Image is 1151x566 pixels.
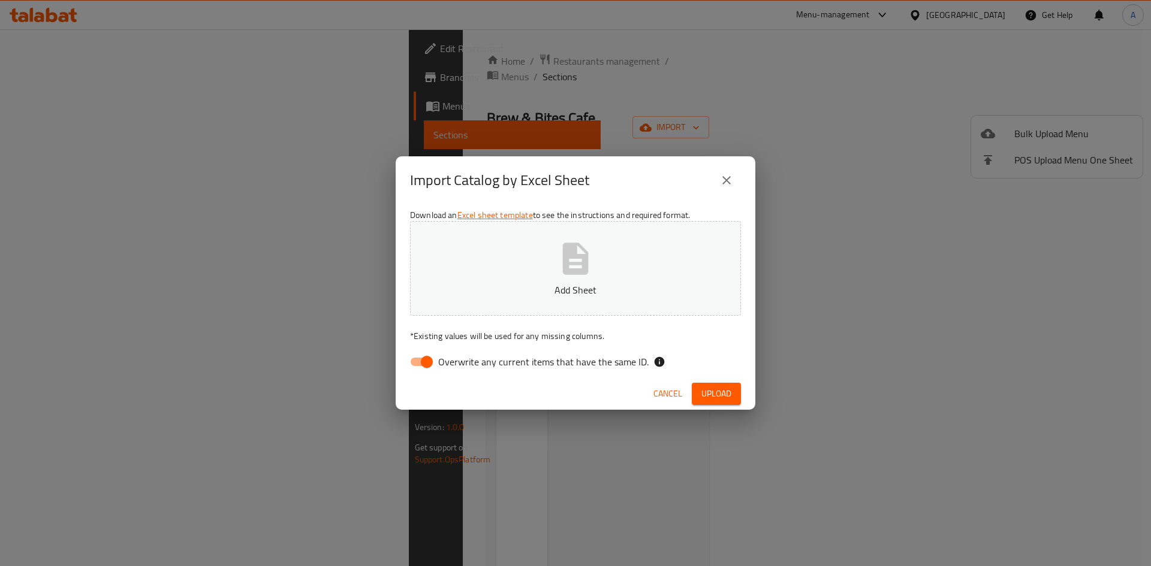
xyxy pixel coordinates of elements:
button: Upload [692,383,741,405]
button: Cancel [649,383,687,405]
button: close [712,166,741,195]
a: Excel sheet template [457,207,533,223]
span: Overwrite any current items that have the same ID. [438,355,649,369]
div: Download an to see the instructions and required format. [396,204,755,378]
svg: If the overwrite option isn't selected, then the items that match an existing ID will be ignored ... [653,356,665,368]
span: Cancel [653,386,682,401]
span: Upload [701,386,731,401]
p: Add Sheet [429,283,722,297]
button: Add Sheet [410,221,741,316]
h2: Import Catalog by Excel Sheet [410,171,589,190]
p: Existing values will be used for any missing columns. [410,330,741,342]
